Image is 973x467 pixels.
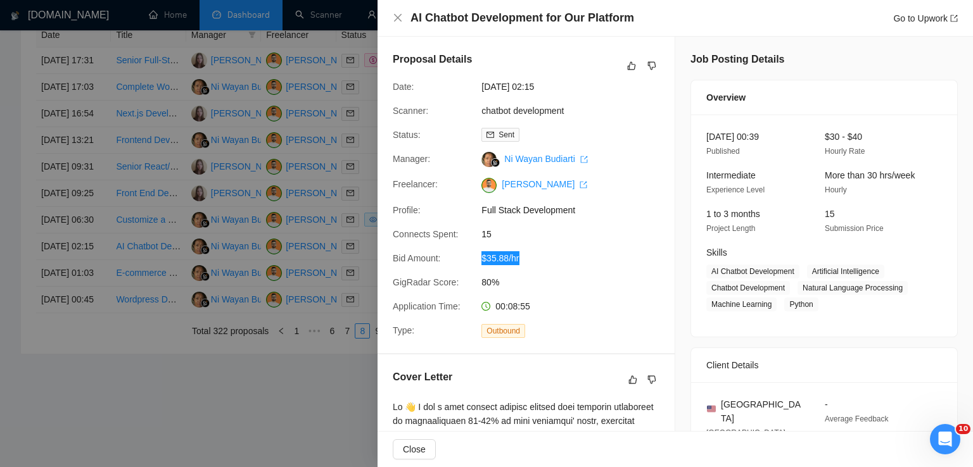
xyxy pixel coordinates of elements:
[481,227,671,241] span: 15
[499,130,514,139] span: Sent
[502,179,587,189] a: [PERSON_NAME] export
[893,13,958,23] a: Go to Upworkexport
[393,229,459,239] span: Connects Spent:
[950,15,958,22] span: export
[410,10,634,26] h4: AI Chatbot Development for Our Platform
[580,156,588,163] span: export
[393,52,472,67] h5: Proposal Details
[707,404,716,413] img: 🇺🇸
[706,428,785,452] span: [GEOGRAPHIC_DATA] 06:09 PM
[706,147,740,156] span: Published
[825,185,847,194] span: Hourly
[647,61,656,71] span: dislike
[807,265,884,278] span: Artificial Intelligence
[628,375,637,385] span: like
[393,325,414,335] span: Type:
[625,372,640,387] button: like
[481,106,564,116] a: chatbot development
[393,13,403,23] span: close
[690,52,784,67] h5: Job Posting Details
[481,275,671,289] span: 80%
[481,203,671,217] span: Full Stack Development
[825,209,835,219] span: 15
[706,224,755,233] span: Project Length
[627,61,636,71] span: like
[393,154,430,164] span: Manager:
[624,58,639,73] button: like
[706,185,765,194] span: Experience Level
[393,301,461,311] span: Application Time:
[504,154,587,164] a: Ni Wayan Budiarti export
[580,181,587,189] span: export
[393,130,421,140] span: Status:
[956,424,970,434] span: 10
[706,132,759,142] span: [DATE] 00:39
[393,106,428,116] span: Scanner:
[491,158,500,167] img: gigradar-bm.png
[930,424,960,454] iframe: Intercom live chat
[481,302,490,311] span: clock-circle
[481,324,525,338] span: Outbound
[825,147,865,156] span: Hourly Rate
[706,90,746,104] span: Overview
[644,58,659,73] button: dislike
[706,247,727,258] span: Skills
[393,439,436,459] button: Close
[393,13,403,23] button: Close
[706,265,799,278] span: AI Chatbot Development
[721,397,804,425] span: [GEOGRAPHIC_DATA]
[706,170,756,180] span: Intermediate
[486,131,494,139] span: mail
[798,281,908,295] span: Natural Language Processing
[825,132,862,142] span: $30 - $40
[393,205,421,215] span: Profile:
[393,370,452,385] h5: Cover Letter
[706,348,942,382] div: Client Details
[481,80,671,94] span: [DATE] 02:15
[784,297,818,311] span: Python
[825,224,884,233] span: Submission Price
[495,301,530,311] span: 00:08:55
[706,209,760,219] span: 1 to 3 months
[481,178,497,193] img: c1NLmzrk-0pBZjOo1nLSJnOz0itNHKTdmMHAt8VIsLFzaWqqsJDJtcFyV3OYvrqgu3
[825,170,915,180] span: More than 30 hrs/week
[644,372,659,387] button: dislike
[706,281,790,295] span: Chatbot Development
[706,297,777,311] span: Machine Learning
[403,442,426,456] span: Close
[647,375,656,385] span: dislike
[393,179,438,189] span: Freelancer:
[825,414,889,423] span: Average Feedback
[825,399,828,409] span: -
[393,82,414,92] span: Date:
[481,251,671,265] span: $35.88/hr
[393,253,441,263] span: Bid Amount:
[393,277,459,287] span: GigRadar Score:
